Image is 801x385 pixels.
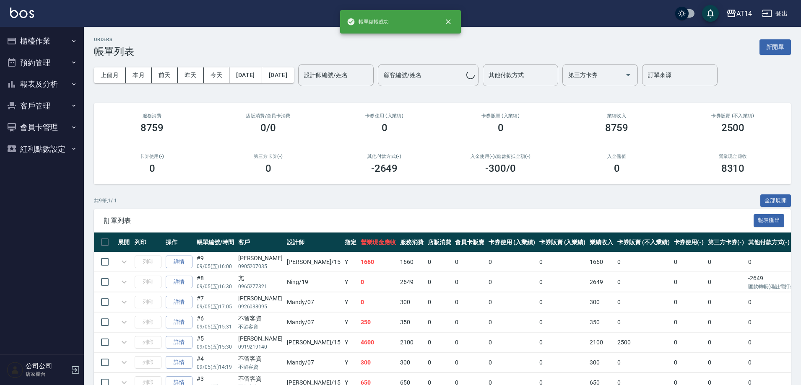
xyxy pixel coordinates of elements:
[152,67,178,83] button: 前天
[229,67,262,83] button: [DATE]
[347,18,389,26] span: 帳單結帳成功
[236,233,285,252] th: 客戶
[588,272,615,292] td: 2649
[398,313,426,332] td: 350
[197,323,234,331] p: 09/05 (五) 15:31
[140,122,164,134] h3: 8759
[359,292,398,312] td: 0
[537,272,588,292] td: 0
[453,113,549,119] h2: 卡券販賣 (入業績)
[453,252,486,272] td: 0
[166,336,192,349] a: 詳情
[343,292,359,312] td: Y
[486,252,537,272] td: 0
[685,154,781,159] h2: 營業現金應收
[453,313,486,332] td: 0
[178,67,204,83] button: 昨天
[238,375,283,383] div: 不留客資
[702,5,719,22] button: save
[537,292,588,312] td: 0
[238,314,283,323] div: 不留客資
[759,6,791,21] button: 登出
[615,272,671,292] td: 0
[537,333,588,352] td: 0
[398,252,426,272] td: 1660
[94,197,117,204] p: 共 9 筆, 1 / 1
[238,254,283,263] div: [PERSON_NAME]
[195,353,236,372] td: #4
[453,272,486,292] td: 0
[104,154,200,159] h2: 卡券使用(-)
[265,163,271,174] h3: 0
[760,194,791,207] button: 全部展開
[398,272,426,292] td: 2649
[164,233,195,252] th: 操作
[426,313,453,332] td: 0
[588,233,615,252] th: 業績收入
[166,316,192,329] a: 詳情
[439,13,458,31] button: close
[197,283,234,290] p: 09/05 (五) 16:30
[262,67,294,83] button: [DATE]
[197,303,234,310] p: 09/05 (五) 17:05
[10,8,34,18] img: Logo
[426,333,453,352] td: 0
[426,292,453,312] td: 0
[238,274,283,283] div: 亢
[285,313,343,332] td: Mandy /07
[706,272,746,292] td: 0
[672,252,706,272] td: 0
[359,353,398,372] td: 300
[238,334,283,343] div: [PERSON_NAME]
[486,313,537,332] td: 0
[706,252,746,272] td: 0
[723,5,755,22] button: AT14
[3,30,81,52] button: 櫃檯作業
[426,252,453,272] td: 0
[104,113,200,119] h3: 服務消費
[343,252,359,272] td: Y
[685,113,781,119] h2: 卡券販賣 (不入業績)
[615,292,671,312] td: 0
[453,154,549,159] h2: 入金使用(-) /點數折抵金額(-)
[486,292,537,312] td: 0
[116,233,133,252] th: 展開
[3,116,81,138] button: 會員卡管理
[149,163,155,174] h3: 0
[260,122,276,134] h3: 0/0
[238,354,283,363] div: 不留客資
[759,43,791,51] a: 新開單
[622,68,635,82] button: Open
[672,292,706,312] td: 0
[166,356,192,369] a: 詳情
[7,362,23,378] img: Person
[569,113,665,119] h2: 業績收入
[588,333,615,352] td: 2100
[197,363,234,371] p: 09/05 (五) 14:19
[238,303,283,310] p: 0926038095
[537,252,588,272] td: 0
[359,333,398,352] td: 4600
[285,233,343,252] th: 設計師
[426,272,453,292] td: 0
[614,163,620,174] h3: 0
[537,353,588,372] td: 0
[285,292,343,312] td: Mandy /07
[498,122,504,134] h3: 0
[453,292,486,312] td: 0
[453,333,486,352] td: 0
[195,252,236,272] td: #9
[426,353,453,372] td: 0
[336,113,432,119] h2: 卡券使用 (入業績)
[285,272,343,292] td: Ning /19
[615,313,671,332] td: 0
[359,313,398,332] td: 350
[343,233,359,252] th: 指定
[672,272,706,292] td: 0
[238,263,283,270] p: 0905207035
[706,233,746,252] th: 第三方卡券(-)
[382,122,387,134] h3: 0
[336,154,432,159] h2: 其他付款方式(-)
[343,313,359,332] td: Y
[615,353,671,372] td: 0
